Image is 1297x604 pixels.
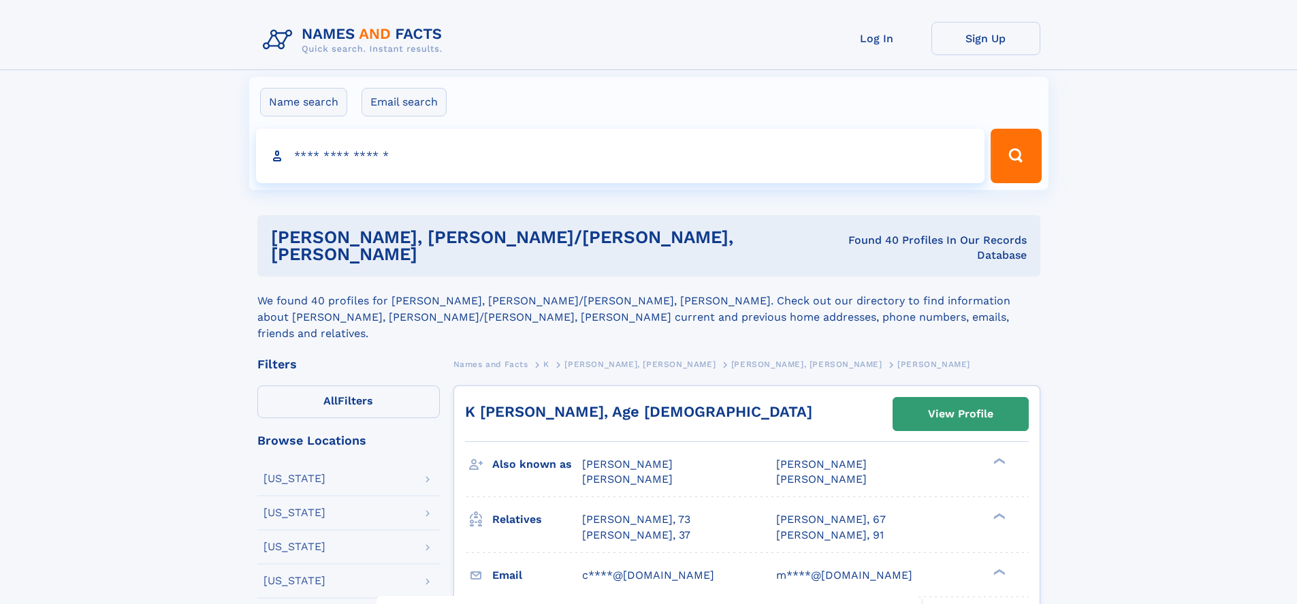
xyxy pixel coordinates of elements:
span: [PERSON_NAME] [897,360,970,369]
h3: Relatives [492,508,582,531]
a: K [543,355,549,372]
div: [US_STATE] [263,541,325,552]
a: Log In [822,22,931,55]
div: [US_STATE] [263,473,325,484]
div: Found 40 Profiles In Our Records Database [820,233,1027,263]
button: Search Button [991,129,1041,183]
input: search input [256,129,985,183]
a: K [PERSON_NAME], Age [DEMOGRAPHIC_DATA] [465,403,812,420]
h1: [PERSON_NAME], [PERSON_NAME]/[PERSON_NAME], [PERSON_NAME] [271,229,820,263]
span: K [543,360,549,369]
span: [PERSON_NAME] [582,473,673,486]
div: View Profile [928,398,993,430]
div: ❯ [990,512,1006,521]
span: [PERSON_NAME] [582,458,673,471]
span: [PERSON_NAME], [PERSON_NAME] [564,360,716,369]
h3: Also known as [492,453,582,476]
span: [PERSON_NAME] [776,458,867,471]
div: Browse Locations [257,434,440,447]
label: Filters [257,385,440,418]
a: [PERSON_NAME], 67 [776,512,886,527]
span: All [323,394,338,407]
a: Sign Up [931,22,1040,55]
div: We found 40 profiles for [PERSON_NAME], [PERSON_NAME]/[PERSON_NAME], [PERSON_NAME]. Check out our... [257,276,1040,342]
div: ❯ [990,567,1006,576]
a: [PERSON_NAME], [PERSON_NAME] [731,355,882,372]
a: [PERSON_NAME], [PERSON_NAME] [564,355,716,372]
h3: Email [492,564,582,587]
div: Filters [257,358,440,370]
div: ❯ [990,457,1006,466]
div: [US_STATE] [263,575,325,586]
a: [PERSON_NAME], 73 [582,512,690,527]
label: Name search [260,88,347,116]
a: [PERSON_NAME], 37 [582,528,690,543]
div: [US_STATE] [263,507,325,518]
img: Logo Names and Facts [257,22,453,59]
label: Email search [362,88,447,116]
span: [PERSON_NAME], [PERSON_NAME] [731,360,882,369]
span: [PERSON_NAME] [776,473,867,486]
a: Names and Facts [453,355,528,372]
a: [PERSON_NAME], 91 [776,528,884,543]
a: View Profile [893,398,1028,430]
